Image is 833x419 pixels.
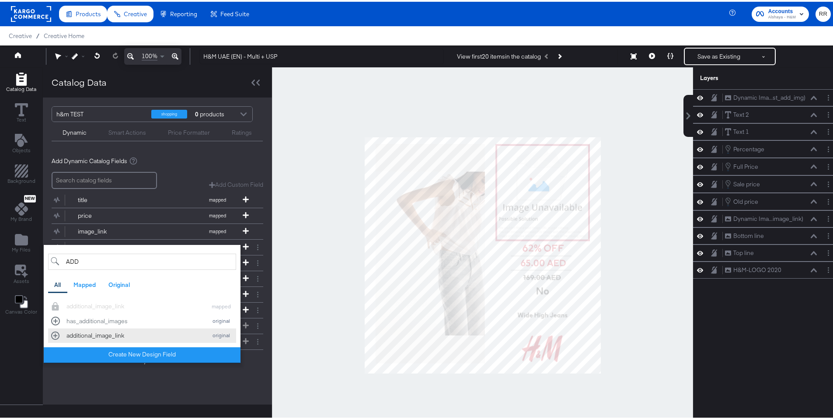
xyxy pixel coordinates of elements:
span: Canvas Color [5,307,37,314]
span: Reporting [170,9,197,16]
strong: 0 [194,105,200,120]
span: Creative [124,9,147,16]
button: Layer Options [824,126,833,135]
div: Text 2 [733,109,749,117]
span: 100% [142,50,157,59]
span: New [24,194,36,200]
div: Dynamic [63,127,87,135]
div: All [54,279,61,287]
span: Products [76,9,101,16]
span: Alshaya - H&M [768,12,796,19]
div: sale_pricemapped [52,238,263,253]
button: Layer Options [824,143,833,152]
button: image_linkmapped [52,222,252,237]
div: Sale price [733,178,760,187]
button: sale_pricemapped [52,238,252,253]
div: Mapped [73,279,96,287]
button: Layer Options [824,108,833,118]
span: / [32,31,44,38]
button: Full Price [725,160,759,170]
div: Layers [700,72,789,80]
button: Layer Options [824,196,833,205]
div: sale_price [78,241,141,250]
button: Layer Options [824,91,833,101]
div: h&m TEST [56,105,145,120]
span: Text [17,115,26,122]
button: additional_image_linkoriginal [48,327,236,341]
button: H&M-LOGO 2020 [725,264,782,273]
button: Layer Options [824,230,833,239]
span: Background [7,176,35,183]
div: Smart Actions [108,127,146,135]
button: Dynamic Ima...image_link) [725,213,804,222]
button: Top line [725,247,754,256]
span: mapped [193,242,241,248]
div: original [209,331,233,337]
button: Text 1 [725,126,749,135]
span: Add Dynamic Catalog Fields [52,155,127,164]
div: price [78,210,141,218]
div: Text 1 [733,126,749,134]
button: Percentage [725,143,765,152]
div: Old price [733,196,758,204]
div: image_link [78,226,141,234]
button: Assets [8,260,35,286]
div: Top line [733,247,754,255]
span: Accounts [768,5,796,14]
input: Search catalog fields [52,170,157,187]
button: Layer Options [824,213,833,222]
button: Add Files [7,230,36,255]
div: original [209,316,233,322]
span: My Files [12,244,31,251]
button: Layer Options [824,161,833,170]
div: Price Formatter [168,127,210,135]
button: Save as Existing [685,47,753,63]
div: pricemapped [52,206,263,222]
span: mapped [193,211,241,217]
div: Percentage [733,143,764,152]
button: Sale price [725,178,760,187]
button: Dynamic Ima...st_add_img) [725,91,806,101]
span: mapped [193,227,241,233]
span: My Brand [10,214,32,221]
button: has_additional_imagesoriginal [48,312,236,326]
span: Creative [9,31,32,38]
button: Create New Design Field [44,346,240,361]
div: Ratings [232,127,252,135]
div: products [194,105,220,120]
button: Next Product [553,47,565,63]
div: Add Dynamic Field [44,243,240,361]
div: image_linkmapped [52,222,263,237]
button: pricemapped [52,206,252,222]
div: Dynamic Ima...st_add_img) [733,92,805,100]
button: Text [10,99,33,124]
div: additional_image_link [66,330,202,338]
div: Dynamic Ima...image_link) [733,213,803,221]
span: RR [819,7,827,17]
button: RR [816,5,831,20]
div: titlemapped [52,191,263,206]
a: Creative Home [44,31,84,38]
button: Layer Options [824,178,833,187]
button: Add Text [7,130,36,155]
span: Objects [12,145,31,152]
div: title [78,194,141,203]
div: Catalog Data [52,74,107,87]
div: Add Custom Field [209,179,263,187]
button: NewMy Brand [5,192,37,224]
button: Old price [725,195,759,205]
span: Feed Suite [220,9,249,16]
div: has_additional_images [66,315,202,324]
button: Layer Options [824,264,833,273]
button: titlemapped [52,191,252,206]
button: Add Rectangle [2,161,41,186]
span: mapped [193,195,241,201]
div: shopping [151,108,187,117]
button: AccountsAlshaya - H&M [752,5,809,20]
span: Catalog Data [6,84,36,91]
button: Add Rectangle [1,69,42,94]
div: H&M-LOGO 2020 [733,264,781,272]
button: Layer Options [824,247,833,256]
span: Assets [14,276,29,283]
